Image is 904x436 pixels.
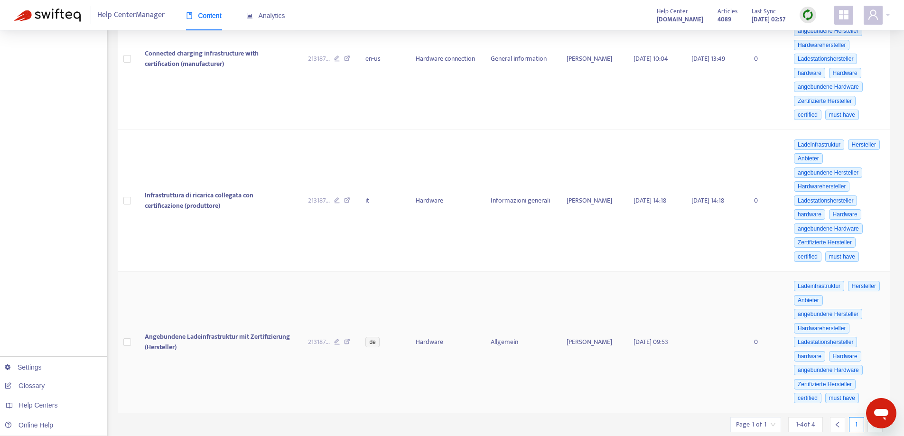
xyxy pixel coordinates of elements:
[246,12,285,19] span: Analytics
[483,272,559,414] td: Allgemein
[794,223,863,234] span: angebundene Hardware
[483,130,559,272] td: Informazioni generali
[848,139,880,150] span: Hersteller
[849,417,864,432] div: 1
[746,130,784,272] td: 0
[752,14,785,25] strong: [DATE] 02:57
[145,48,259,69] span: Connected charging infrastructure with certification (manufacturer)
[794,351,825,362] span: hardware
[97,6,165,24] span: Help Center Manager
[794,139,844,150] span: Ladeinfrastruktur
[657,14,703,25] a: [DOMAIN_NAME]
[796,419,815,429] span: 1 - 4 of 4
[867,9,879,20] span: user
[794,309,862,319] span: angebundene Hersteller
[794,251,821,262] span: certified
[829,351,861,362] span: Hardware
[746,272,784,414] td: 0
[5,421,53,429] a: Online Help
[308,195,330,206] span: 213187 ...
[308,54,330,64] span: 213187 ...
[19,401,58,409] span: Help Centers
[794,110,821,120] span: certified
[246,12,253,19] span: area-chart
[794,209,825,220] span: hardware
[794,237,856,248] span: Zertifizierte Hersteller
[794,295,823,306] span: Anbieter
[794,96,856,106] span: Zertifizierte Hersteller
[794,195,857,206] span: Ladestationshersteller
[794,337,857,347] span: Ladestationshersteller
[752,6,776,17] span: Last Sync
[408,272,483,414] td: Hardware
[848,281,880,291] span: Hersteller
[794,181,849,192] span: Hardwarehersteller
[634,195,666,206] span: [DATE] 14:18
[829,209,861,220] span: Hardware
[365,337,379,347] span: de
[794,54,857,64] span: Ladestationshersteller
[718,14,731,25] strong: 4089
[794,82,863,92] span: angebundene Hardware
[866,398,896,428] iframe: Schaltfläche zum Öffnen des Messaging-Fensters
[838,9,849,20] span: appstore
[794,393,821,403] span: certified
[794,365,863,375] span: angebundene Hardware
[634,53,668,64] span: [DATE] 10:04
[5,382,45,390] a: Glossary
[718,6,737,17] span: Articles
[559,272,626,414] td: [PERSON_NAME]
[825,393,859,403] span: must have
[794,379,856,390] span: Zertifizierte Hersteller
[634,336,668,347] span: [DATE] 09:53
[408,130,483,272] td: Hardware
[825,251,859,262] span: must have
[794,281,844,291] span: Ladeinfrastruktur
[794,26,862,36] span: angebundene Hersteller
[794,153,823,164] span: Anbieter
[186,12,222,19] span: Content
[691,195,724,206] span: [DATE] 14:18
[829,68,861,78] span: Hardware
[186,12,193,19] span: book
[14,9,81,22] img: Swifteq
[358,130,408,272] td: it
[794,323,849,334] span: Hardwarehersteller
[794,68,825,78] span: hardware
[657,6,688,17] span: Help Center
[794,167,862,178] span: angebundene Hersteller
[834,421,841,428] span: left
[145,190,253,211] span: Infrastruttura di ricarica collegata con certificazione (produttore)
[691,53,725,64] span: [DATE] 13:49
[794,40,849,50] span: Hardwarehersteller
[5,363,42,371] a: Settings
[308,337,330,347] span: 213187 ...
[145,331,290,353] span: Angebundene Ladeinfrastruktur mit Zertifizierung (Hersteller)
[559,130,626,272] td: [PERSON_NAME]
[825,110,859,120] span: must have
[802,9,814,21] img: sync.dc5367851b00ba804db3.png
